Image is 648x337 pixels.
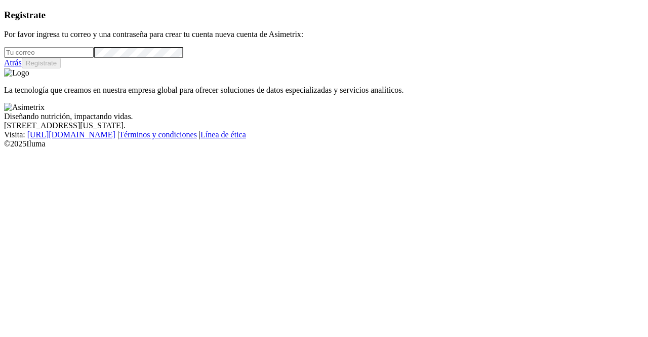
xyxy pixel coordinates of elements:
a: Términos y condiciones [119,130,197,139]
img: Logo [4,68,29,78]
a: Línea de ética [200,130,246,139]
h3: Registrate [4,10,644,21]
button: Regístrate [22,58,61,68]
a: [URL][DOMAIN_NAME] [27,130,115,139]
p: La tecnología que creamos en nuestra empresa global para ofrecer soluciones de datos especializad... [4,86,644,95]
a: Atrás [4,58,22,67]
div: Visita : | | [4,130,644,139]
div: Diseñando nutrición, impactando vidas. [4,112,644,121]
div: [STREET_ADDRESS][US_STATE]. [4,121,644,130]
input: Tu correo [4,47,94,58]
div: © 2025 Iluma [4,139,644,148]
p: Por favor ingresa tu correo y una contraseña para crear tu cuenta nueva cuenta de Asimetrix: [4,30,644,39]
img: Asimetrix [4,103,45,112]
